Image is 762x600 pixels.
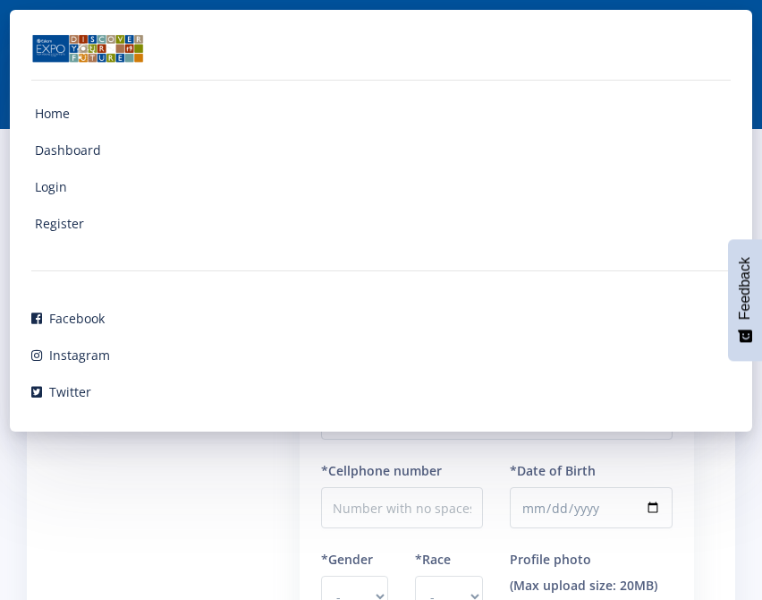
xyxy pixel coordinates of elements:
[510,576,657,595] label: (Max upload size: 20MB)
[510,550,591,569] label: Profile photo
[31,168,731,205] a: Login
[31,32,144,64] img: logo01.png
[31,132,731,168] a: Dashboard
[31,95,731,132] a: Home
[321,487,484,528] input: Number with no spaces
[35,141,101,159] span: Dashboard
[31,373,731,410] a: Twitter
[49,383,91,400] span: Twitter
[35,215,84,232] span: Register
[728,239,762,361] button: Feedback - Show survey
[49,310,105,327] span: Facebook
[321,461,442,480] label: *Cellphone number
[737,257,753,320] span: Feedback
[35,105,70,122] span: Home
[31,300,731,337] a: Facebook
[31,205,731,242] a: Register
[321,550,373,569] label: *Gender
[31,337,731,373] a: Instagram
[510,461,596,480] label: *Date of Birth
[35,178,67,195] span: Login
[49,347,110,364] span: Instagram
[415,550,451,569] label: *Race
